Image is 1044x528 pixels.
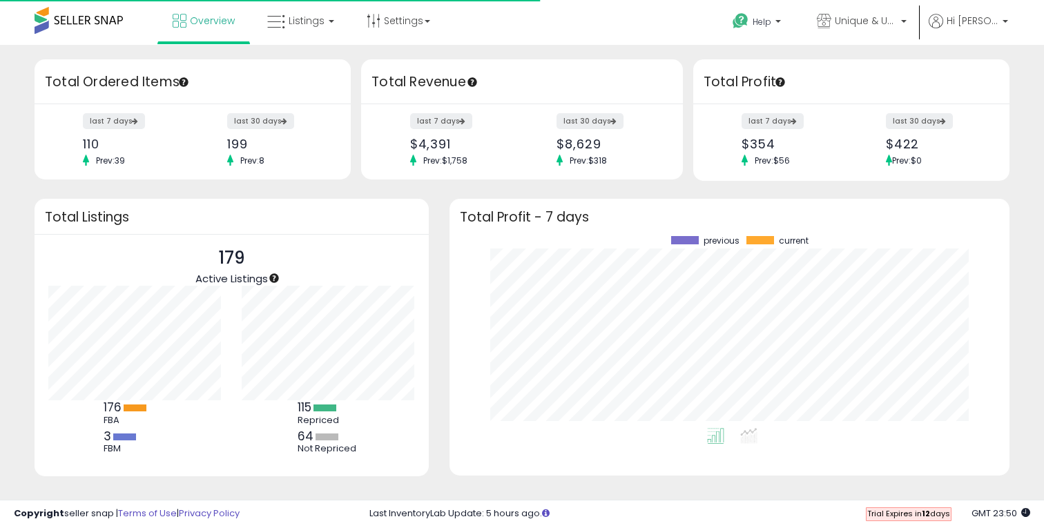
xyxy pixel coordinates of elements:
[83,113,145,129] label: last 7 days
[289,14,325,28] span: Listings
[195,245,268,271] p: 179
[557,137,658,151] div: $8,629
[227,113,294,129] label: last 30 days
[774,76,786,88] div: Tooltip anchor
[177,76,190,88] div: Tooltip anchor
[748,155,797,166] span: Prev: $56
[83,137,182,151] div: 110
[779,236,809,246] span: current
[233,155,271,166] span: Prev: 8
[14,507,240,520] div: seller snap | |
[732,12,749,30] i: Get Help
[371,72,673,92] h3: Total Revenue
[922,508,930,519] b: 12
[45,72,340,92] h3: Total Ordered Items
[892,155,922,166] span: Prev: $0
[416,155,474,166] span: Prev: $1,758
[460,212,999,222] h3: Total Profit - 7 days
[410,137,512,151] div: $4,391
[867,508,950,519] span: Trial Expires in days
[947,14,998,28] span: Hi [PERSON_NAME]
[104,399,122,415] b: 176
[886,137,985,151] div: $422
[118,507,177,520] a: Terms of Use
[227,137,327,151] div: 199
[369,507,1030,520] div: Last InventoryLab Update: 5 hours ago.
[742,113,804,129] label: last 7 days
[563,155,614,166] span: Prev: $318
[89,155,132,166] span: Prev: 39
[104,428,111,444] b: 3
[557,113,623,129] label: last 30 days
[195,271,268,286] span: Active Listings
[722,2,795,45] a: Help
[45,212,418,222] h3: Total Listings
[466,76,478,88] div: Tooltip anchor
[753,16,771,28] span: Help
[190,14,235,28] span: Overview
[298,443,360,454] div: Not Repriced
[542,509,550,518] i: Click here to read more about un-synced listings.
[929,14,1008,45] a: Hi [PERSON_NAME]
[298,428,313,444] b: 64
[298,399,311,415] b: 115
[410,113,472,129] label: last 7 days
[268,272,280,284] div: Tooltip anchor
[104,443,166,454] div: FBM
[704,236,739,246] span: previous
[742,137,841,151] div: $354
[835,14,897,28] span: Unique & Upscale
[104,415,166,426] div: FBA
[704,72,999,92] h3: Total Profit
[14,507,64,520] strong: Copyright
[179,507,240,520] a: Privacy Policy
[971,507,1030,520] span: 2025-08-10 23:50 GMT
[886,113,953,129] label: last 30 days
[298,415,360,426] div: Repriced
